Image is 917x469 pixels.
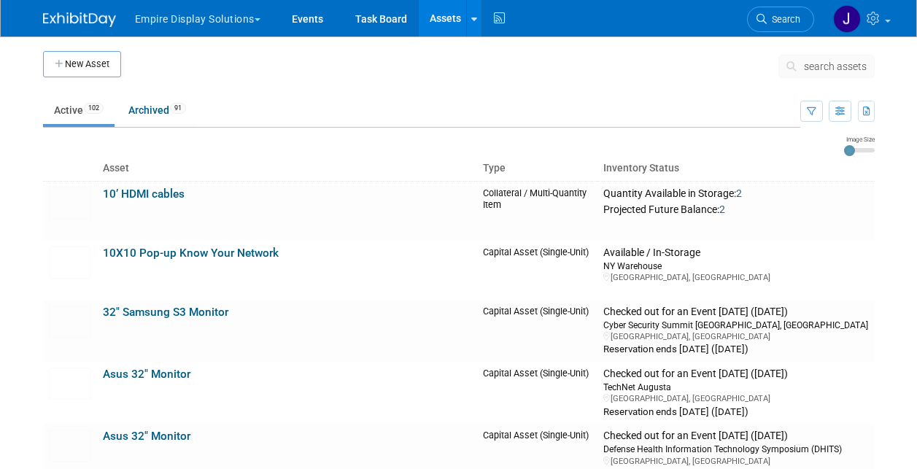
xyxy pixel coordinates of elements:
div: TechNet Augusta [603,381,868,393]
a: Asus 32" Monitor [103,430,190,443]
span: 2 [719,204,725,215]
span: 102 [84,103,104,114]
th: Type [477,156,598,181]
a: Asus 32" Monitor [103,368,190,381]
img: Jessica Luyster [833,5,861,33]
a: Active102 [43,96,115,124]
div: Image Size [844,135,875,144]
a: 10’ HDMI cables [103,187,185,201]
th: Asset [97,156,477,181]
td: Capital Asset (Single-Unit) [477,241,598,300]
a: Search [747,7,814,32]
div: Checked out for an Event [DATE] ([DATE]) [603,368,868,381]
img: ExhibitDay [43,12,116,27]
div: [GEOGRAPHIC_DATA], [GEOGRAPHIC_DATA] [603,331,868,342]
div: [GEOGRAPHIC_DATA], [GEOGRAPHIC_DATA] [603,456,868,467]
span: search assets [804,61,867,72]
div: [GEOGRAPHIC_DATA], [GEOGRAPHIC_DATA] [603,393,868,404]
div: Quantity Available in Storage: [603,187,868,201]
div: Reservation ends [DATE] ([DATE]) [603,405,868,419]
div: [GEOGRAPHIC_DATA], [GEOGRAPHIC_DATA] [603,272,868,283]
div: NY Warehouse [603,260,868,272]
a: Archived91 [117,96,197,124]
div: Checked out for an Event [DATE] ([DATE]) [603,430,868,443]
a: 10X10 Pop-up Know Your Network [103,247,279,260]
button: search assets [778,55,875,78]
div: Checked out for an Event [DATE] ([DATE]) [603,306,868,319]
td: Collateral / Multi-Quantity Item [477,181,598,241]
td: Capital Asset (Single-Unit) [477,362,598,424]
div: Defense Health Information Technology Symposium (DHITS) [603,443,868,455]
a: 32" Samsung S3 Monitor [103,306,228,319]
div: Projected Future Balance: [603,201,868,217]
div: Reservation ends [DATE] ([DATE]) [603,342,868,356]
span: 91 [170,103,186,114]
div: Cyber Security Summit [GEOGRAPHIC_DATA], [GEOGRAPHIC_DATA] [603,319,868,331]
span: Search [767,14,800,25]
button: New Asset [43,51,121,77]
div: Available / In-Storage [603,247,868,260]
td: Capital Asset (Single-Unit) [477,300,598,362]
span: 2 [736,187,742,199]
